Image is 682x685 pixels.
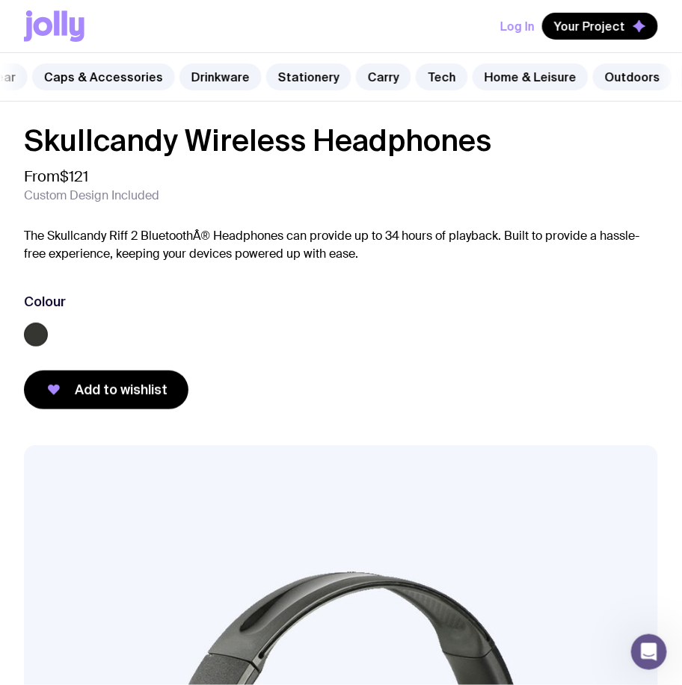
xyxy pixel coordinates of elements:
[179,63,262,90] a: Drinkware
[24,227,658,263] p: The Skullcandy Riff 2 BluetoothÂ® Headphones can provide up to 34 hours of playback. Built to pro...
[24,167,88,185] span: From
[262,6,289,33] div: Close
[356,63,411,90] a: Carry
[473,63,589,90] a: Home & Leisure
[554,19,625,34] span: Your Project
[24,95,233,124] div: Hey there! 👋 How can we help you [DATE]?
[24,136,153,145] div: Operator • AI Agent • [DATE]
[416,63,468,90] a: Tech
[24,125,658,155] h1: Skullcandy Wireless Headphones
[24,188,159,203] span: Custom Design Included
[111,436,280,465] button: Request a free sample pack
[73,19,186,34] p: The team can also help
[593,63,672,90] a: Outdoors
[500,13,535,40] button: Log In
[118,399,280,429] button: Get a free custom mockup
[12,86,245,133] div: Hey there! 👋 How can we help you [DATE]?Operator • AI Agent• [DATE]
[12,86,287,166] div: Operator says…
[10,6,38,34] button: go back
[156,472,280,502] button: Chat with our team
[43,8,67,32] img: Profile image for Operator
[266,63,351,90] a: Stationery
[32,63,175,90] a: Caps & Accessories
[24,371,188,409] button: Add to wishlist
[60,167,88,186] span: $121
[75,381,168,399] span: Add to wishlist
[73,7,126,19] h1: Operator
[631,634,667,670] iframe: Intercom live chat
[542,13,658,40] button: Your Project
[24,293,66,311] h3: Colour
[234,6,262,34] button: Home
